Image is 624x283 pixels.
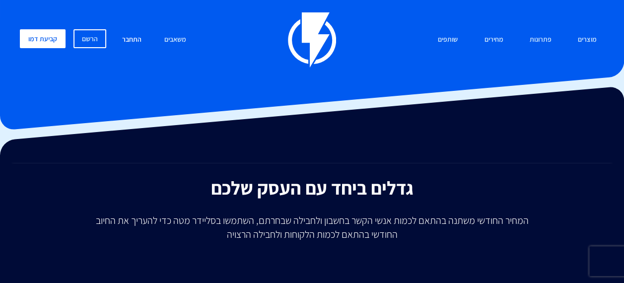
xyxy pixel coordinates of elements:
[522,29,559,51] a: פתרונות
[430,29,465,51] a: שותפים
[20,29,66,48] a: קביעת דמו
[477,29,510,51] a: מחירים
[89,213,536,241] p: המחיר החודשי משתנה בהתאם לכמות אנשי הקשר בחשבון ולחבילה שבחרתם, השתמשו בסליידר מטה כדי להעריך את ...
[7,178,617,198] h2: גדלים ביחד עם העסק שלכם
[73,29,106,48] a: הרשם
[115,29,149,51] a: התחבר
[157,29,194,51] a: משאבים
[570,29,604,51] a: מוצרים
